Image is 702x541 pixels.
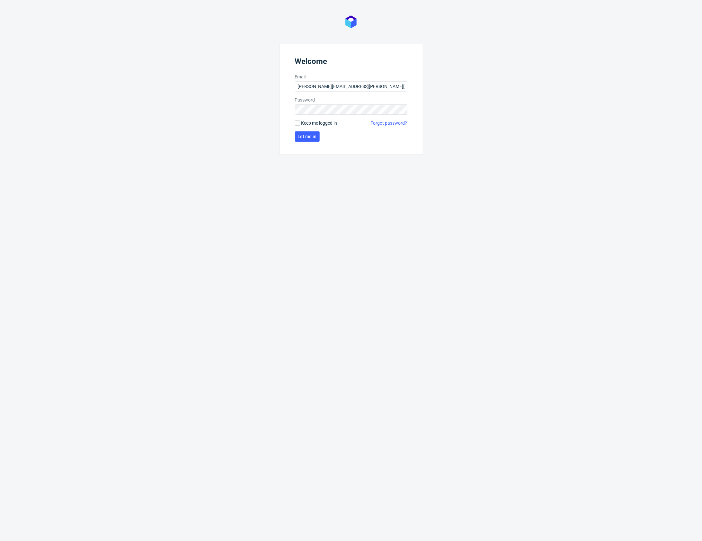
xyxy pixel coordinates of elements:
[295,131,320,142] button: Let me in
[371,120,407,126] a: Forgot password?
[301,120,337,126] span: Keep me logged in
[295,81,407,92] input: you@youremail.com
[298,134,317,139] span: Let me in
[295,57,407,68] header: Welcome
[295,74,407,80] label: Email
[295,97,407,103] label: Password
